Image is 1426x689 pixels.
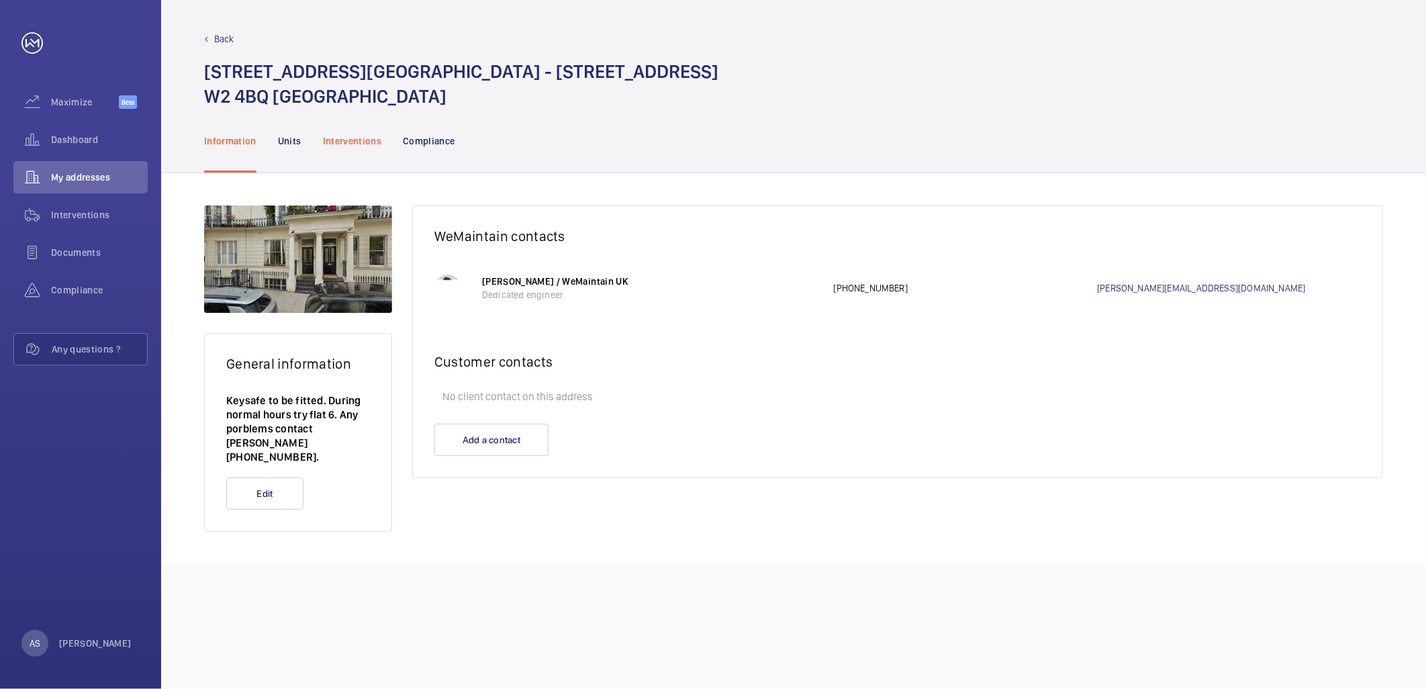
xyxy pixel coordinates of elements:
p: [PERSON_NAME] [59,637,132,650]
p: AS [30,637,40,650]
span: Beta [119,95,137,109]
p: Compliance [403,134,455,148]
span: Compliance [51,283,148,297]
span: Dashboard [51,133,148,146]
h1: [STREET_ADDRESS][GEOGRAPHIC_DATA] - [STREET_ADDRESS] W2 4BQ [GEOGRAPHIC_DATA] [204,59,718,109]
p: Back [214,32,234,46]
span: Maximize [51,95,119,109]
p: No client contact on this address [434,383,1361,410]
p: [PERSON_NAME] / WeMaintain UK [482,275,820,288]
span: Interventions [51,208,148,222]
span: Any questions ? [52,342,147,356]
h2: General information [226,355,370,372]
p: Information [204,134,256,148]
p: Units [278,134,301,148]
span: My addresses [51,171,148,184]
h2: WeMaintain contacts [434,228,1361,244]
button: Add a contact [434,424,549,456]
p: Keysafe to be fitted. During normal hours try flat 6. Any porblems contact [PERSON_NAME] [PHONE_N... [226,394,370,464]
p: Interventions [323,134,382,148]
button: Edit [226,477,303,510]
p: Dedicated engineer [482,288,820,302]
p: [PHONE_NUMBER] [834,281,1098,295]
a: [PERSON_NAME][EMAIL_ADDRESS][DOMAIN_NAME] [1097,281,1361,295]
h2: Customer contacts [434,353,1361,370]
span: Documents [51,246,148,259]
